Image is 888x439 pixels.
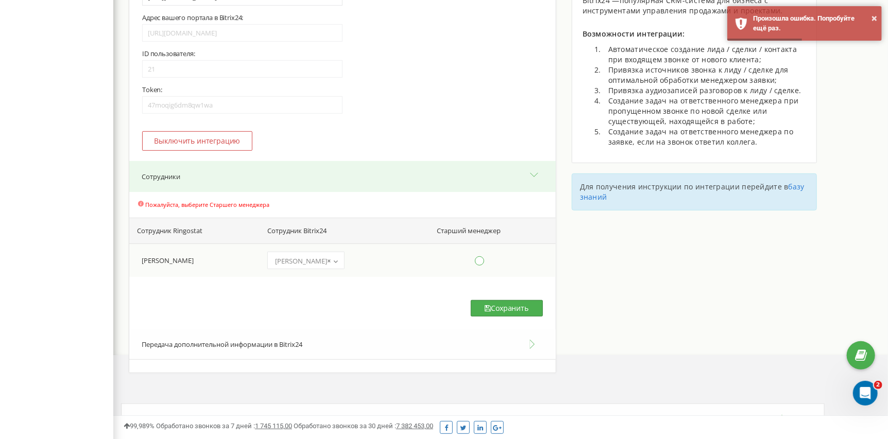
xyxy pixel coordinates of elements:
[255,422,292,430] u: 1 745 115,00
[874,381,882,389] span: 2
[853,381,878,406] iframe: Intercom live chat
[129,161,556,192] button: Сотрудники
[129,243,258,277] td: [PERSON_NAME]
[753,14,874,33] div: Произошла ошибка. Попробуйте ещё раз.
[129,329,556,360] button: Передача дополнительной информации в Bitrix24
[437,226,501,236] span: Старший менеджер
[129,218,258,244] th: Сотрудник Ringostat
[124,422,155,430] span: 99,989%
[603,96,806,127] li: Создание задач на ответственного менеджера при пропущенном звонке по новой сделке или существующе...
[872,11,877,26] button: ×
[583,29,806,39] p: Возможности интеграции:
[580,182,805,202] a: базу знаний
[142,60,343,78] input: 1
[603,127,806,147] li: Создание задач на ответственного менеджера по заявке, если на звонок ответил коллега.
[142,13,243,22] label: Адрес вашего портала в Bitrix24:
[134,414,196,424] span: Стоп-лист номеров
[156,422,292,430] span: Обработано звонков за 7 дней :
[327,254,331,268] span: ×
[258,218,429,244] th: Сотрудник Bitrix24
[396,422,433,430] u: 7 382 453,00
[603,44,806,65] li: Автоматическое создание лида / сделки / контакта при входящем звонке от нового клиента;
[603,85,806,96] li: Привязка аудиозаписей разговоров к лиду / сделке.
[142,49,195,58] label: ID пользователя:
[145,201,269,208] span: Пожалуйста, выберите Старшего менеджера
[142,85,162,94] label: Token:
[142,96,343,114] input: jsdvkj438hfwe7
[142,24,343,42] input: https://b24-site.bitrix24.com
[271,254,341,268] span: Дамир Джумабеков
[580,182,809,202] p: Для получения инструкции по интеграции перейдите в
[294,422,433,430] span: Обработано звонков за 30 дней :
[142,131,252,151] button: Выключить интеграцию
[603,65,806,85] li: Привязка источников звонка к лиду / сделке для оптимальной обработки менеджером заявки;
[267,252,345,269] span: Дамир Джумабеков
[471,300,543,317] button: Сохранить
